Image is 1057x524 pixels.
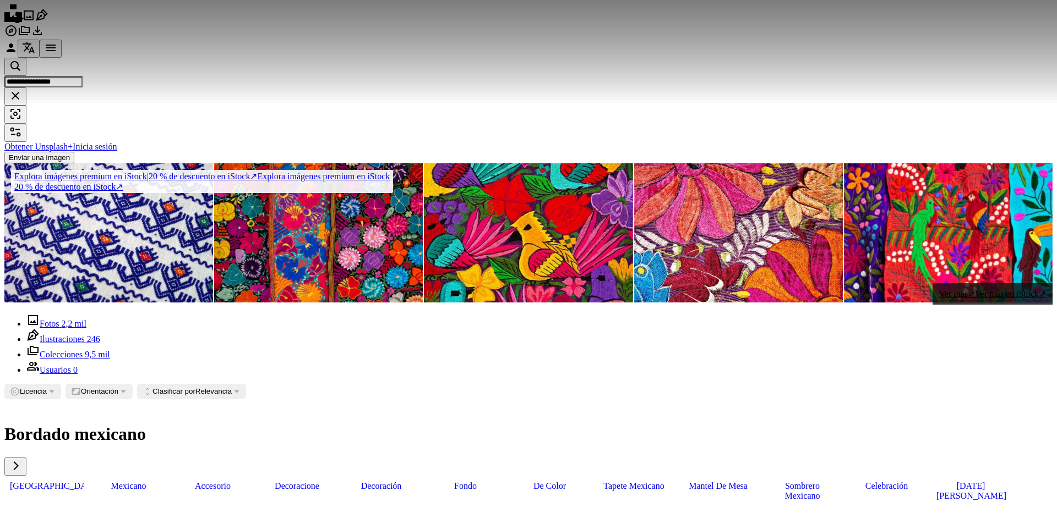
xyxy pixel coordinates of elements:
a: Ilustraciones [35,14,48,24]
a: Colecciones 9,5 mil [26,350,110,359]
a: Explorar [4,30,18,39]
button: Orientación [66,384,133,399]
a: celebración [847,476,927,497]
span: Ver más ↗ [939,289,975,299]
span: Explora imágenes premium en iStock | [14,172,149,181]
a: Obtener Unsplash+ [4,142,73,151]
img: Tradicional, multicolor, vibrante, estampado de aves, textil mexicano artesanal en venta, estado ... [844,163,1053,302]
a: Colecciones [18,30,31,39]
a: fondo [426,476,505,497]
a: Inicia sesión [73,142,117,151]
span: 20 % de descuento en iStock ↗ [14,172,257,181]
a: Inicio — Unsplash [4,14,22,24]
button: Buscar en Unsplash [4,58,26,76]
span: 0 [73,365,78,374]
img: Mexicana Huipil textil patrón de fondo [634,163,843,302]
img: Colorida y vibrante tela mexicana con motivos florales a la venta [214,163,423,302]
a: Ver más↗Ver más en iStock↗ [933,283,1053,305]
a: Decoracione [257,476,337,497]
a: Explora imágenes premium en iStock|20 % de descuento en iStock↗Explora imágenes premium en iStock... [4,163,400,200]
a: de color [510,476,590,497]
a: Usuarios 0 [26,365,78,374]
h1: Bordado mexicano [4,424,1053,444]
a: [GEOGRAPHIC_DATA] [4,476,84,497]
a: Fotos [22,14,35,24]
span: 246 [87,334,100,344]
span: Clasificar por [152,387,195,395]
button: Búsqueda visual [4,106,26,124]
button: Licencia [4,384,61,399]
button: Enviar una imagen [4,152,74,163]
a: Fotos 2,2 mil [26,319,86,328]
span: 2,2 mil [62,319,86,328]
img: Paño bordada [4,163,213,302]
a: mantel de mesa [678,476,758,497]
form: Encuentra imágenes en todo el sitio [4,58,1053,124]
a: accesorio [173,476,253,497]
a: Tapete Mexicano [594,476,674,497]
button: Borrar [4,87,26,106]
a: Iniciar sesión / Registrarse [4,47,18,56]
span: Relevancia [152,387,232,395]
a: Ilustraciones 246 [26,334,100,344]
img: Mexicana Huipil textil patrón de fondo [424,163,633,302]
button: Filtros [4,124,26,142]
a: mexicano [89,476,168,497]
button: Menú [40,40,62,58]
a: decoración [341,476,421,497]
a: Sombrero Mexicano [762,476,842,506]
span: 9,5 mil [85,350,110,359]
a: [DATE][PERSON_NAME] [931,476,1011,506]
span: Orientación [81,387,118,395]
a: Historial de descargas [31,30,44,39]
button: desplazar lista a la derecha [4,457,26,476]
button: Clasificar porRelevancia [137,384,246,399]
button: Idioma [18,40,40,58]
span: Licencia [20,387,47,395]
span: Ver más en iStock ↗ [975,289,1046,299]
